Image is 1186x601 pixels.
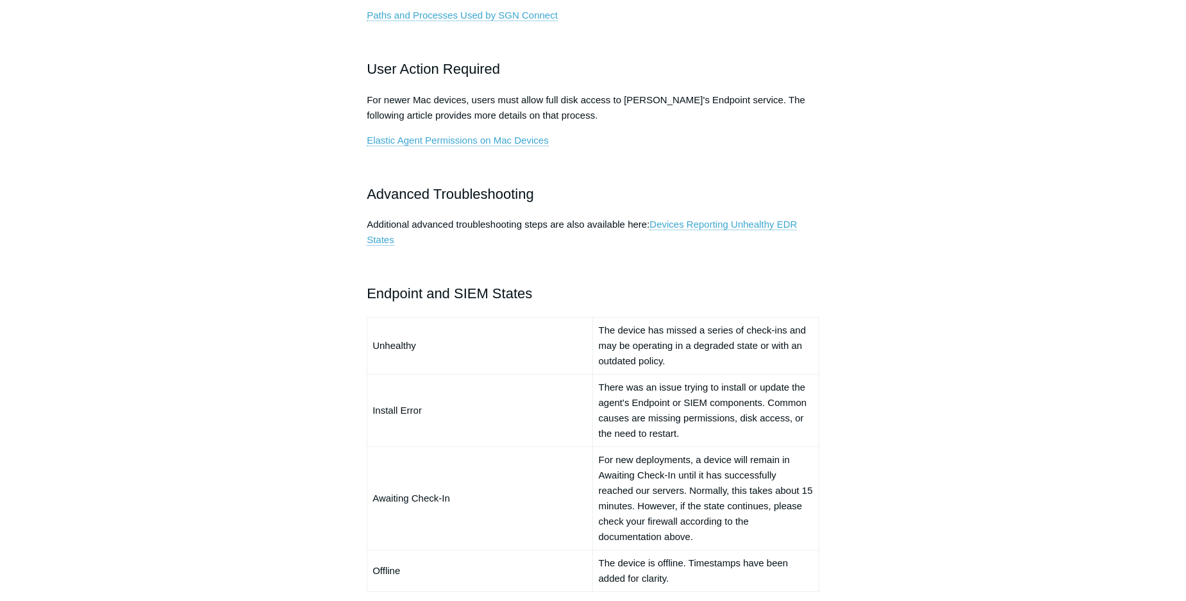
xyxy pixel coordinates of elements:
td: There was an issue trying to install or update the agent's Endpoint or SIEM components. Common ca... [593,374,819,446]
p: Additional advanced troubleshooting steps are also available here: [367,217,819,248]
p: For newer Mac devices, users must allow full disk access to [PERSON_NAME]'s Endpoint service. The... [367,92,819,123]
td: Awaiting Check-In [367,446,593,550]
td: The device is offline. Timestamps have been added for clarity. [593,550,819,591]
td: For new deployments, a device will remain in Awaiting Check-In until it has successfully reached ... [593,446,819,550]
a: Paths and Processes Used by SGN Connect [367,10,558,21]
td: Unhealthy [367,317,593,374]
td: Install Error [367,374,593,446]
h2: User Action Required [367,58,819,80]
td: The device has missed a series of check-ins and may be operating in a degraded state or with an o... [593,317,819,374]
h2: Advanced Troubleshooting [367,183,819,205]
td: Offline [367,550,593,591]
a: Elastic Agent Permissions on Mac Devices [367,135,548,146]
h2: Endpoint and SIEM States [367,282,819,305]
